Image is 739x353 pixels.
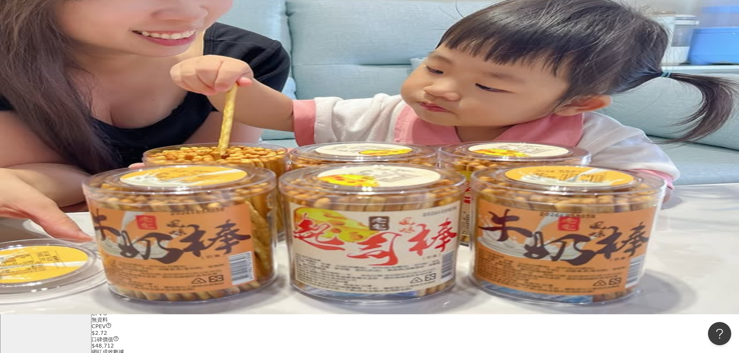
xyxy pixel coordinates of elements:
[92,317,739,323] div: 無資料
[92,323,739,329] div: CPEV
[92,343,739,349] div: $48,712
[92,336,739,343] div: 口碑價值
[92,330,739,336] div: $2.72
[708,322,731,345] iframe: Help Scout Beacon - Open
